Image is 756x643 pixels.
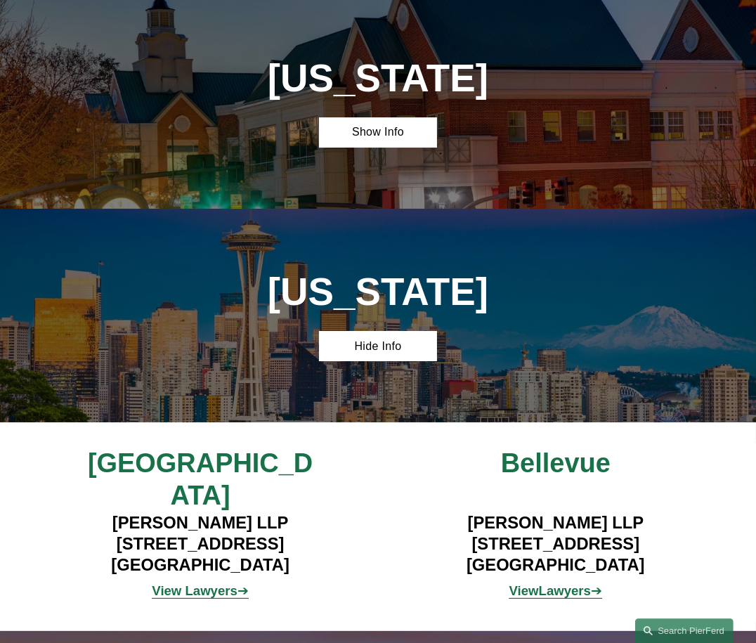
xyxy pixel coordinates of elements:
[591,583,602,598] a: ➔
[152,583,237,598] strong: View Lawyers
[319,117,438,148] a: Show Info
[635,618,734,643] a: Search this site
[408,512,703,576] h4: [PERSON_NAME] LLP [STREET_ADDRESS] [GEOGRAPHIC_DATA]
[509,583,539,598] a: View
[319,331,438,361] a: Hide Info
[501,448,611,478] span: Bellevue
[88,448,313,510] span: [GEOGRAPHIC_DATA]
[259,270,496,314] h1: [US_STATE]
[200,56,556,100] h1: [US_STATE]
[152,583,249,598] span: ➔
[539,583,591,598] a: Lawyers
[152,583,249,598] a: View Lawyers➔
[52,512,348,576] h4: [PERSON_NAME] LLP [STREET_ADDRESS] [GEOGRAPHIC_DATA]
